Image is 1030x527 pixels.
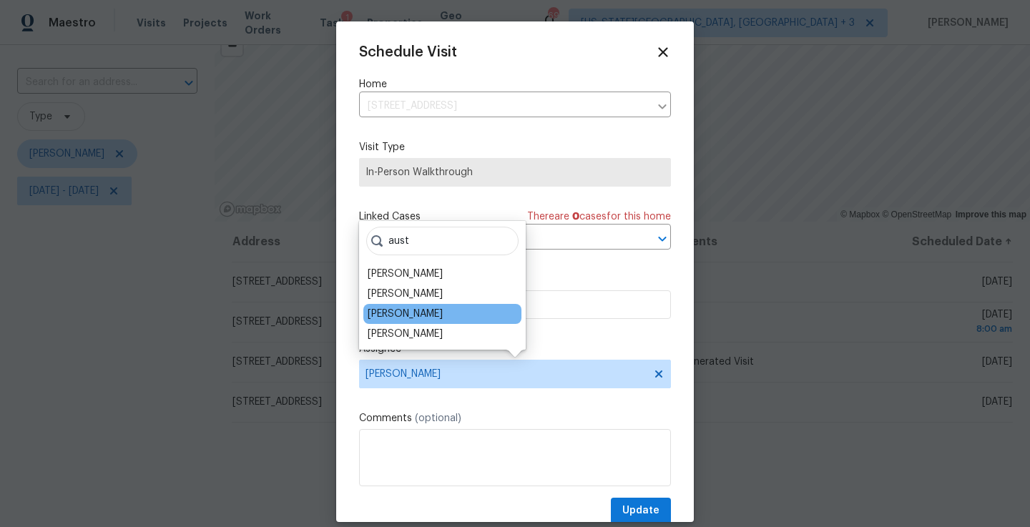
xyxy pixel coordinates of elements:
[652,229,672,249] button: Open
[366,165,664,179] span: In-Person Walkthrough
[572,212,579,222] span: 0
[655,44,671,60] span: Close
[611,498,671,524] button: Update
[359,95,649,117] input: Enter in an address
[368,287,443,301] div: [PERSON_NAME]
[415,413,461,423] span: (optional)
[359,210,421,224] span: Linked Cases
[366,368,646,380] span: [PERSON_NAME]
[622,502,659,520] span: Update
[368,307,443,321] div: [PERSON_NAME]
[359,140,671,154] label: Visit Type
[368,327,443,341] div: [PERSON_NAME]
[368,267,443,281] div: [PERSON_NAME]
[359,411,671,425] label: Comments
[359,45,457,59] span: Schedule Visit
[527,210,671,224] span: There are case s for this home
[359,77,671,92] label: Home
